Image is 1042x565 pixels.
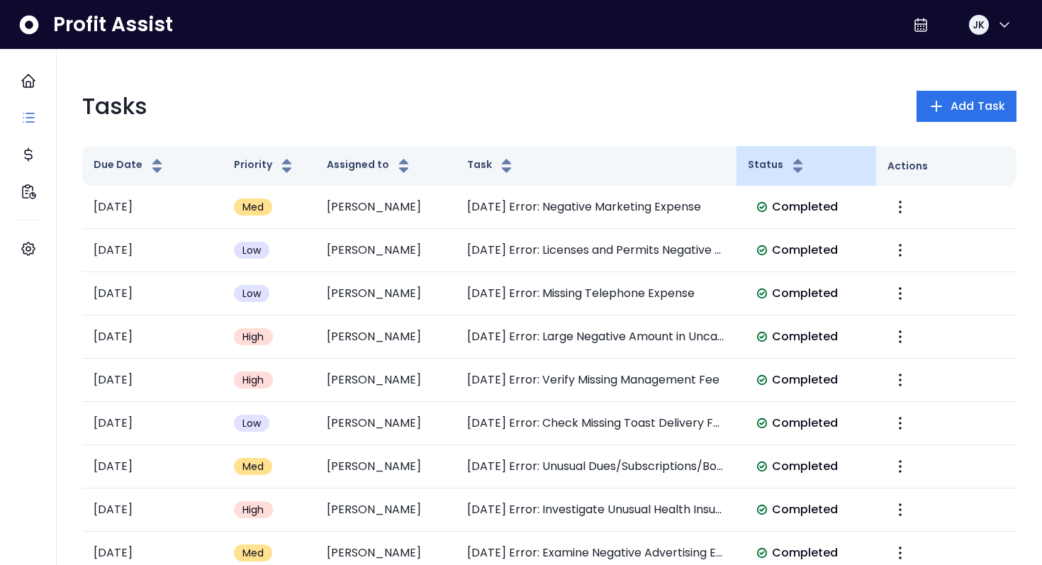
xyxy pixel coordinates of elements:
[756,201,768,213] img: Completed
[242,243,262,257] span: Low
[315,186,456,229] td: [PERSON_NAME]
[94,157,166,174] button: Due Date
[315,315,456,359] td: [PERSON_NAME]
[456,402,736,445] td: [DATE] Error: Check Missing Toast Delivery Fee Collection
[242,546,264,560] span: Med
[756,461,768,472] img: Completed
[756,418,768,429] img: Completed
[242,330,264,344] span: High
[772,501,839,518] span: Completed
[327,157,413,174] button: Assigned to
[973,18,985,32] span: JK
[315,272,456,315] td: [PERSON_NAME]
[917,91,1016,122] button: Add Task
[234,157,296,174] button: Priority
[242,459,264,474] span: Med
[772,458,839,475] span: Completed
[82,229,223,272] td: [DATE]
[887,324,913,349] button: More
[756,547,768,559] img: Completed
[456,445,736,488] td: [DATE] Error: Unusual Dues/Subscriptions/Books Expense
[756,245,768,256] img: Completed
[756,288,768,299] img: Completed
[876,146,1016,186] th: Actions
[456,488,736,532] td: [DATE] Error: Investigate Unusual Health Insurance Spike
[887,281,913,306] button: More
[456,186,736,229] td: [DATE] Error: Negative Marketing Expense
[748,157,807,174] button: Status
[315,359,456,402] td: [PERSON_NAME]
[53,12,173,38] span: Profit Assist
[242,286,262,301] span: Low
[82,186,223,229] td: [DATE]
[315,402,456,445] td: [PERSON_NAME]
[82,359,223,402] td: [DATE]
[467,157,515,174] button: Task
[242,200,264,214] span: Med
[456,359,736,402] td: [DATE] Error: Verify Missing Management Fee
[887,497,913,522] button: More
[756,331,768,342] img: Completed
[82,445,223,488] td: [DATE]
[242,373,264,387] span: High
[887,194,913,220] button: More
[772,198,839,216] span: Completed
[772,415,839,432] span: Completed
[772,544,839,561] span: Completed
[456,272,736,315] td: [DATE] Error: Missing Telephone Expense
[82,89,147,123] p: Tasks
[772,285,839,302] span: Completed
[756,504,768,515] img: Completed
[756,374,768,386] img: Completed
[887,237,913,263] button: More
[772,371,839,388] span: Completed
[315,488,456,532] td: [PERSON_NAME]
[82,315,223,359] td: [DATE]
[456,229,736,272] td: [DATE] Error: Licenses and Permits Negative Amount
[315,445,456,488] td: [PERSON_NAME]
[315,229,456,272] td: [PERSON_NAME]
[82,488,223,532] td: [DATE]
[456,315,736,359] td: [DATE] Error: Large Negative Amount in Uncategorized Income
[242,503,264,517] span: High
[951,98,1005,115] span: Add Task
[887,410,913,436] button: More
[82,272,223,315] td: [DATE]
[242,416,262,430] span: Low
[772,328,839,345] span: Completed
[82,402,223,445] td: [DATE]
[887,454,913,479] button: More
[772,242,839,259] span: Completed
[887,367,913,393] button: More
